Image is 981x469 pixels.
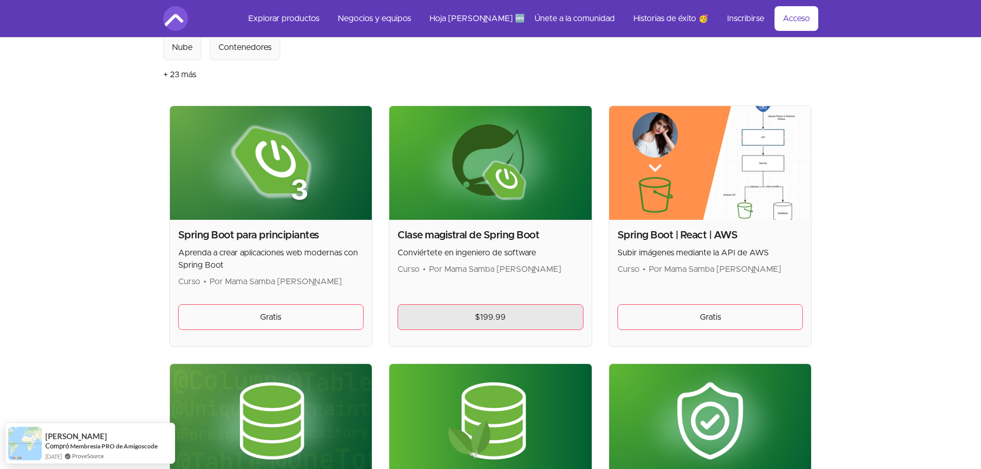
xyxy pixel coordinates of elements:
img: Imagen del producto para Spring Boot Master Class [389,106,592,220]
font: Contenedores [218,43,271,51]
font: Negocios y equipos [338,14,411,23]
font: [DATE] [45,453,62,460]
a: Gratis [178,304,364,330]
font: + 23 más [163,71,196,79]
font: Membresía PRO de Amigoscode [70,442,158,450]
a: ProveSource [72,451,104,460]
font: Curso [617,265,640,273]
font: Hoja [PERSON_NAME] 🆕 [429,14,525,23]
font: ProveSource [72,453,104,459]
font: • [203,277,206,286]
img: Imagen de notificación de prueba social de Provesource [8,427,42,460]
button: + 23 más [163,60,196,89]
font: Por Mama Samba [PERSON_NAME] [210,277,342,286]
font: Explorar productos [248,14,319,23]
font: • [643,265,646,273]
font: Subir imágenes mediante la API de AWS [617,249,769,257]
font: [PERSON_NAME] [45,431,107,441]
img: Logotipo de Amigoscode [163,6,188,31]
font: Gratis [700,313,721,321]
img: Imagen del producto Spring Boot para principiantes [170,106,372,220]
font: Curso [178,277,200,286]
a: Membresía PRO de Amigoscode [70,442,158,450]
a: Hoja [PERSON_NAME] 🆕 [421,6,524,31]
font: Spring Boot | React | AWS [617,230,738,240]
font: Historias de éxito 🥳 [633,14,709,23]
a: Acceso [775,6,818,31]
font: Spring Boot para principiantes [178,230,319,240]
font: Gratis [260,313,281,321]
a: Inscribirse [719,6,772,31]
a: Negocios y equipos [330,6,419,31]
font: Curso [398,265,420,273]
a: Gratis [617,304,803,330]
a: Explorar productos [240,6,328,31]
font: Por Mama Samba [PERSON_NAME] [429,265,561,273]
nav: Principal [240,6,818,31]
font: Por Mama Samba [PERSON_NAME] [649,265,781,273]
font: Clase magistral de Spring Boot [398,230,539,240]
a: Historias de éxito 🥳 [625,6,717,31]
a: Únete a la comunidad [526,6,623,31]
font: Conviértete en ingeniero de software [398,249,536,257]
font: • [423,265,426,273]
img: Imagen de producto para Spring Boot | React | AWS [609,106,812,220]
font: Inscribirse [727,14,764,23]
a: $199.99 [398,304,583,330]
font: Aprenda a crear aplicaciones web modernas con Spring Boot [178,249,358,269]
font: Acceso [783,14,810,23]
font: Compró [45,442,69,450]
font: Únete a la comunidad [535,14,615,23]
font: $199.99 [475,313,506,321]
font: Nube [172,43,193,51]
